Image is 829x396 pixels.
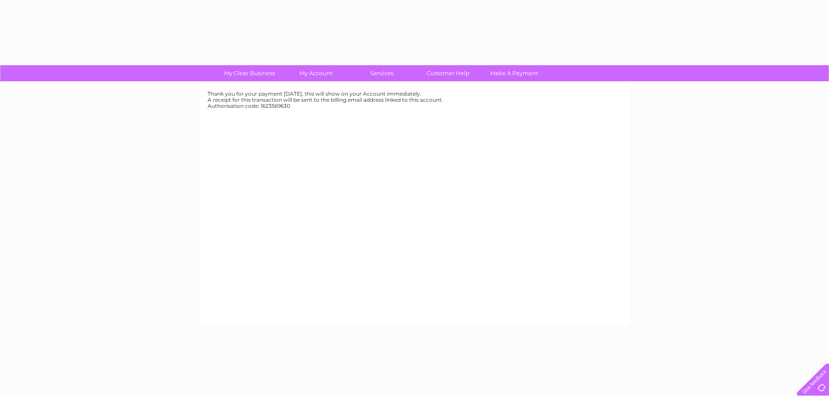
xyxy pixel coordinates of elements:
[412,65,484,81] a: Customer Help
[208,97,622,103] div: A receipt for this transaction will be sent to the billing email address linked to this account.
[346,65,418,81] a: Services
[208,91,622,97] div: Thank you for your payment [DATE], this will show on your Account immediately.
[478,65,550,81] a: Make A Payment
[214,65,285,81] a: My Clear Business
[208,103,622,109] div: Authorisation code: 1623569630
[280,65,352,81] a: My Account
